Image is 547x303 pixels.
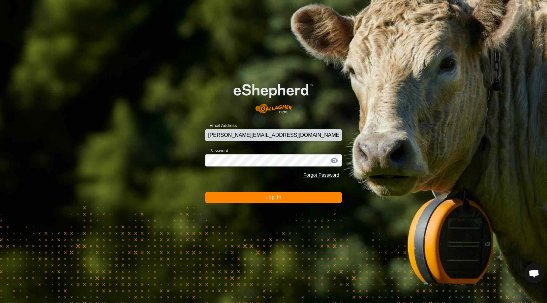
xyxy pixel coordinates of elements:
[524,263,544,283] div: Open chat
[265,195,282,200] span: Log In
[303,172,339,178] a: Forgot Password
[205,192,342,203] button: Log In
[219,73,328,119] img: E-shepherd Logo
[205,147,228,154] label: Password
[205,122,237,129] label: Email Address
[205,129,342,141] input: Email Address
